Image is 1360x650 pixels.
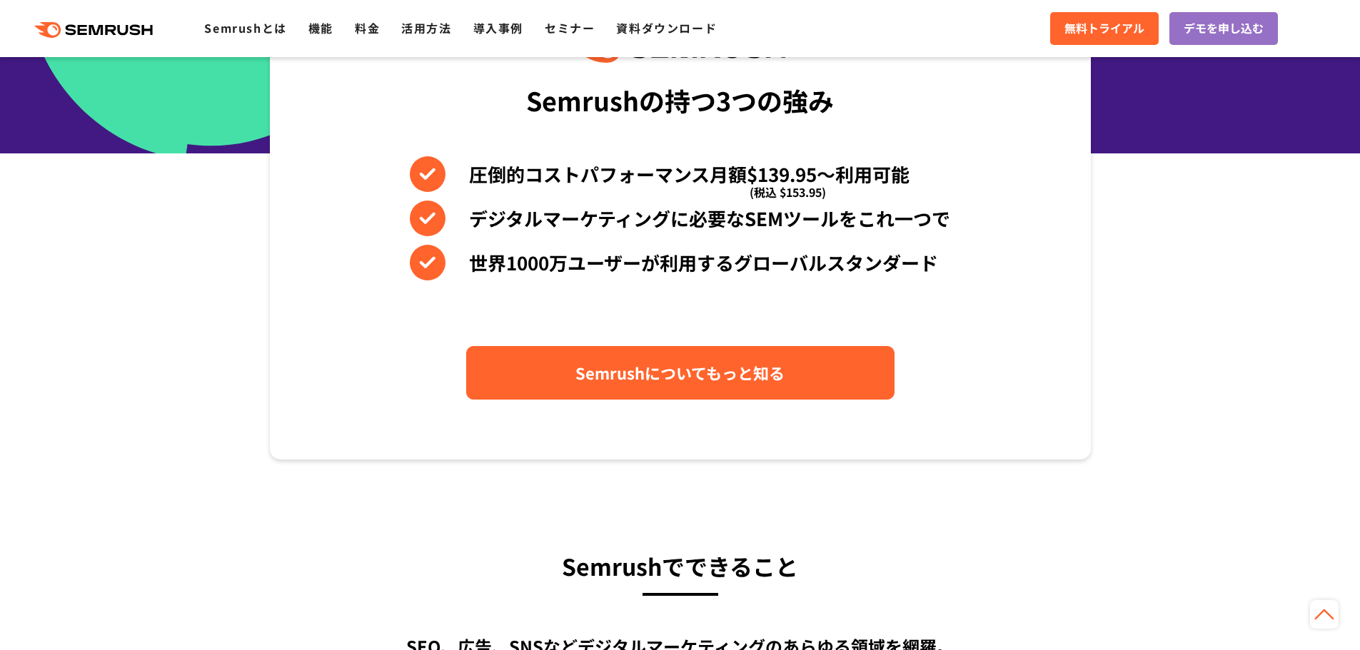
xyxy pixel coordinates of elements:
div: Semrushの持つ3つの強み [526,73,834,126]
a: 活用方法 [401,19,451,36]
h3: Semrushでできること [270,547,1091,585]
a: 料金 [355,19,380,36]
a: セミナー [545,19,595,36]
li: デジタルマーケティングに必要なSEMツールをこれ一つで [410,200,950,236]
span: デモを申し込む [1184,19,1264,38]
span: (税込 $153.95) [750,174,826,210]
a: Semrushについてもっと知る [466,346,895,400]
a: Semrushとは [204,19,286,36]
span: Semrushについてもっと知る [575,360,785,385]
a: 資料ダウンロード [616,19,717,36]
a: デモを申し込む [1169,12,1278,45]
a: 無料トライアル [1050,12,1159,45]
a: 導入事例 [473,19,523,36]
li: 圧倒的コストパフォーマンス月額$139.95〜利用可能 [410,156,950,192]
li: 世界1000万ユーザーが利用するグローバルスタンダード [410,245,950,280]
span: 無料トライアル [1064,19,1144,38]
a: 機能 [308,19,333,36]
